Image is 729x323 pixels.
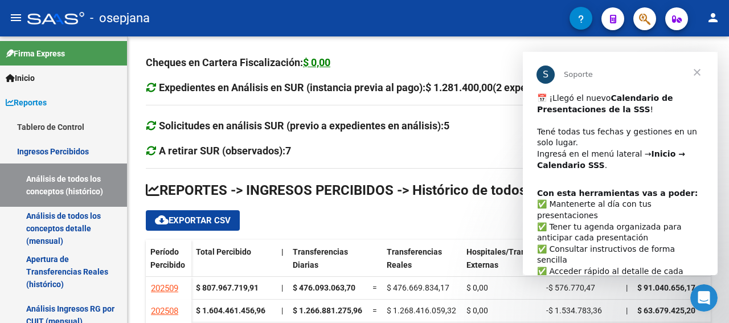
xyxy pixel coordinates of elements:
span: 202508 [151,306,178,316]
span: | [281,247,284,256]
div: 7 [285,143,291,159]
span: $ 1.268.416.059,32 [387,306,456,315]
span: Período Percibido [150,247,185,269]
span: -$ 1.534.783,36 [546,306,602,315]
span: | [281,283,283,292]
span: Transferencias Diarias [293,247,348,269]
span: 202509 [151,283,178,293]
span: - osepjana [90,6,150,31]
datatable-header-cell: Período Percibido [146,240,191,288]
span: $ 476.669.834,17 [387,283,449,292]
span: Exportar CSV [155,215,231,226]
mat-icon: person [706,11,720,24]
span: Transferencias Reales [387,247,442,269]
span: Total Percibido [196,247,251,256]
span: $ 476.093.063,70 [293,283,355,292]
span: $ 0,00 [466,306,488,315]
iframe: Intercom live chat mensaje [523,52,718,275]
strong: Cheques en Cartera Fiscalización: [146,56,330,68]
datatable-header-cell: Transferencias Diarias [288,240,368,288]
span: = [372,283,377,292]
datatable-header-cell: Transferencias Reales [382,240,462,288]
span: Firma Express [6,47,65,60]
strong: $ 1.604.461.456,96 [196,306,265,315]
datatable-header-cell: Total Percibido [191,240,277,288]
strong: Expedientes en Análisis en SUR (instancia previa al pago): [159,81,564,93]
span: REPORTES -> INGRESOS PERCIBIDOS -> Histórico de todos los conceptos [146,182,616,198]
span: Hospitales/Transf. Externas [466,247,535,269]
span: $ 0,00 [466,283,488,292]
span: Reportes [6,96,47,109]
div: ​✅ Mantenerte al día con tus presentaciones ✅ Tener tu agenda organizada para anticipar cada pres... [14,136,181,270]
div: $ 1.281.400,00(2 expedientes) [425,80,564,96]
button: Exportar CSV [146,210,240,231]
span: Inicio [6,72,35,84]
span: = [372,306,377,315]
div: 5 [444,118,449,134]
span: -$ 576.770,47 [546,283,595,292]
datatable-header-cell: | [277,240,288,288]
span: | [281,306,283,315]
b: Con esta herramientas vas a poder: [14,137,175,146]
mat-icon: cloud_download [155,213,169,227]
span: | [626,306,628,315]
div: $ 0,00 [303,55,330,71]
datatable-header-cell: Hospitales/Transf. Externas [462,240,542,288]
span: $ 63.679.425,20 [637,306,695,315]
span: | [626,283,628,292]
strong: Solicitudes en análisis SUR (previo a expedientes en análisis): [159,120,449,132]
span: $ 1.266.881.275,96 [293,306,362,315]
span: $ 91.040.656,17 [637,283,695,292]
strong: A retirar SUR (observados): [159,145,291,157]
strong: $ 807.967.719,91 [196,283,259,292]
iframe: Intercom live chat [690,284,718,312]
mat-icon: menu [9,11,23,24]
